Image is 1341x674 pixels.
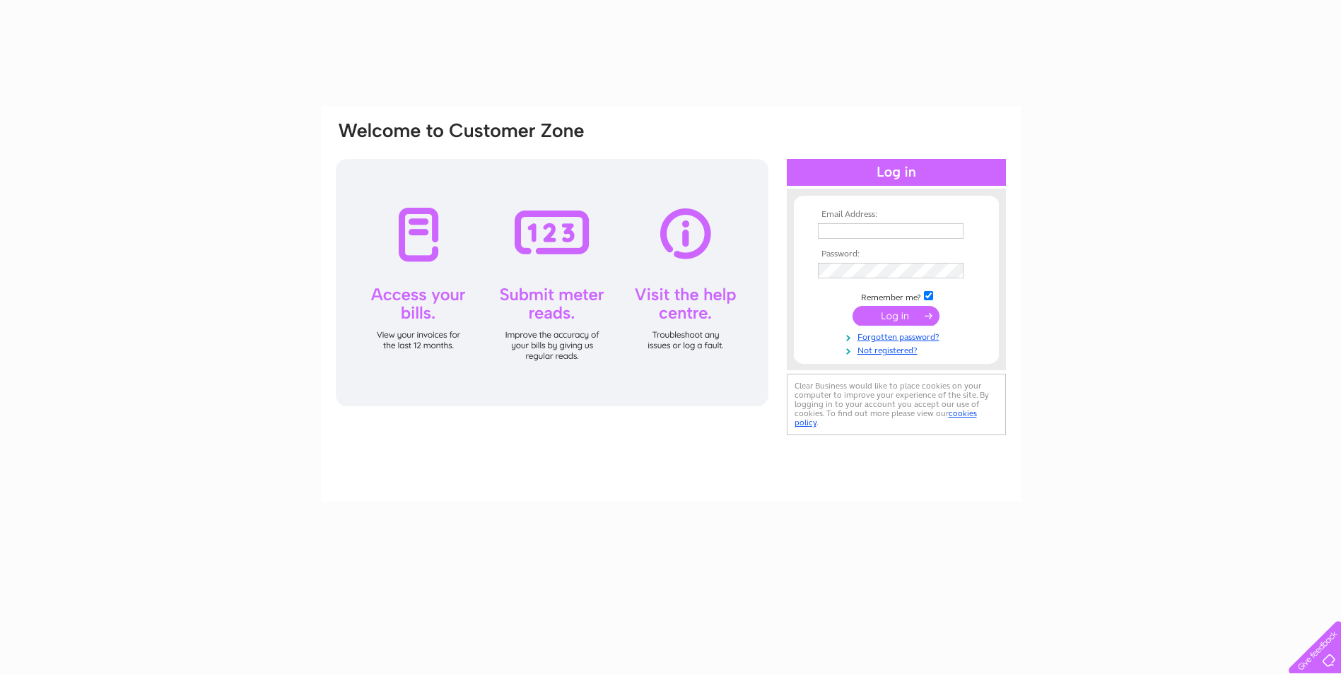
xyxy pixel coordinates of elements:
[795,408,977,427] a: cookies policy
[814,249,978,259] th: Password:
[818,329,978,343] a: Forgotten password?
[787,374,1006,435] div: Clear Business would like to place cookies on your computer to improve your experience of the sit...
[814,210,978,220] th: Email Address:
[853,306,939,326] input: Submit
[814,289,978,303] td: Remember me?
[818,343,978,356] a: Not registered?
